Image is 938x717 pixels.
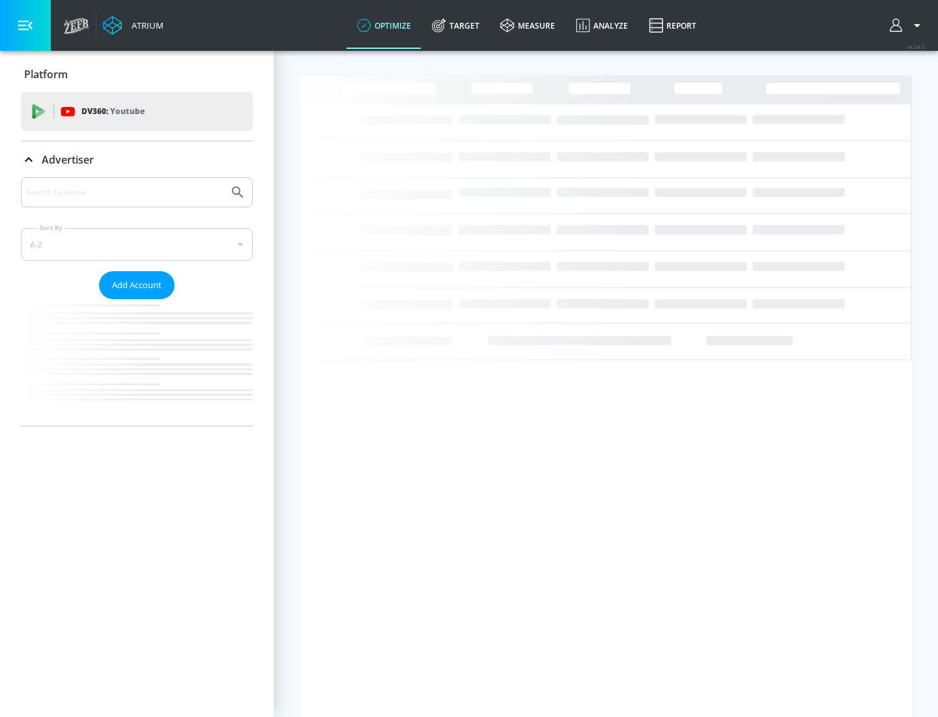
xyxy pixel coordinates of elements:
[37,224,65,232] label: Sort By
[907,43,925,50] span: v 4.24.0
[490,2,565,49] a: measure
[42,153,94,167] p: Advertiser
[99,271,175,299] button: Add Account
[112,278,162,293] span: Add Account
[26,184,223,201] input: Search by name
[565,2,638,49] a: Analyze
[21,228,253,261] div: A-Z
[21,299,253,426] nav: list of Advertiser
[347,2,421,49] a: optimize
[24,67,68,81] p: Platform
[126,20,163,31] div: Atrium
[81,104,145,119] p: DV360:
[21,141,253,178] div: Advertiser
[103,16,163,35] a: Atrium
[110,104,145,118] p: Youtube
[638,2,707,49] a: Report
[421,2,490,49] a: Target
[21,56,253,93] div: Platform
[21,92,253,131] div: DV360: Youtube
[21,177,253,426] div: Advertiser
